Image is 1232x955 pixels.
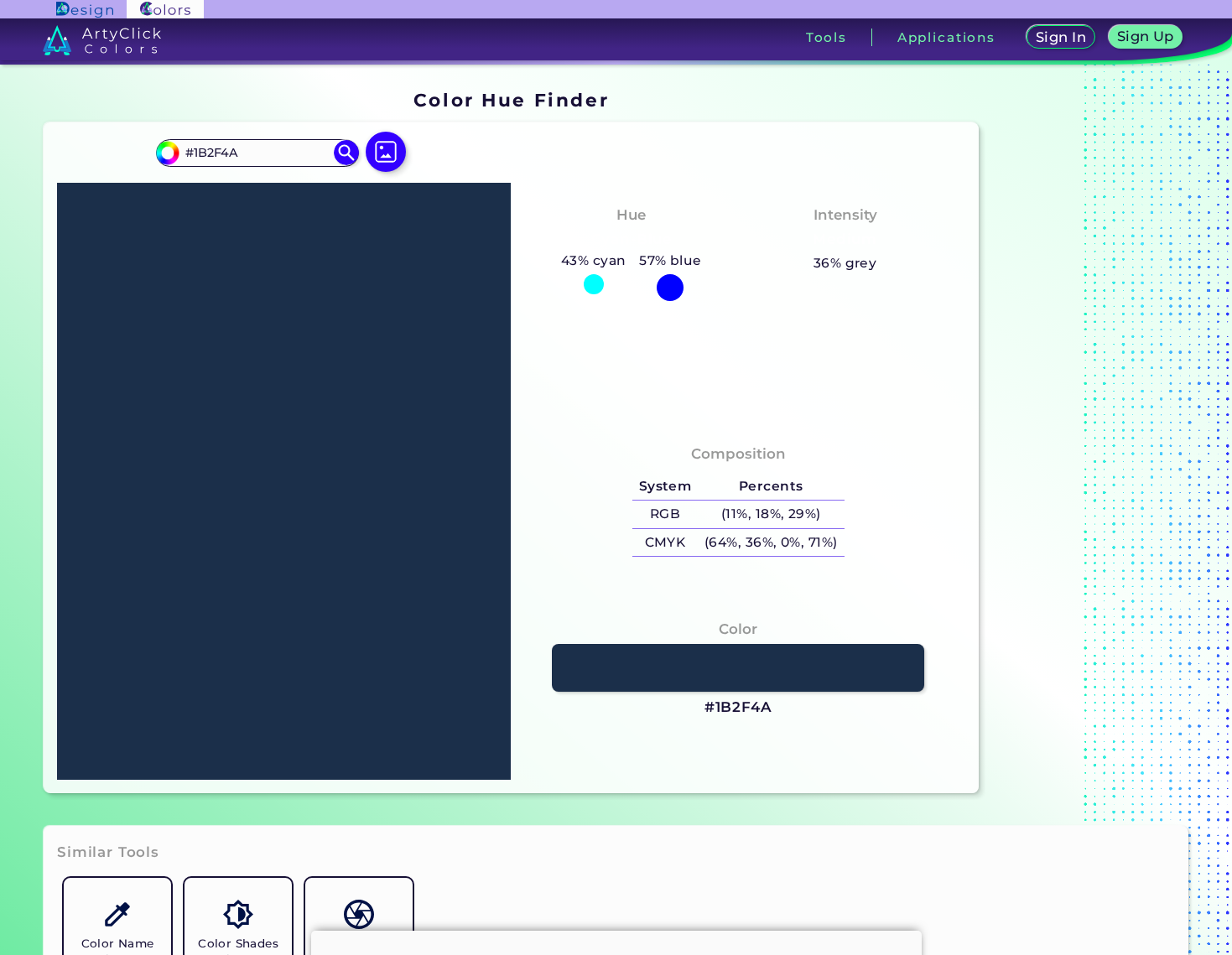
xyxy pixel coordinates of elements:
h5: System [632,473,698,501]
h5: Sign In [1038,31,1084,44]
img: icon_color_names_dictionary.svg [344,900,373,929]
h5: (11%, 18%, 29%) [698,501,844,528]
a: Sign In [1030,27,1092,49]
img: icon_color_name_finder.svg [102,900,132,929]
img: icon picture [366,132,406,172]
h5: Sign Up [1120,30,1172,43]
img: icon search [334,140,359,165]
h3: Medium [806,230,885,250]
h4: Intensity [814,203,877,227]
a: Sign Up [1112,27,1179,49]
h3: Tools [806,31,847,44]
h4: Composition [691,442,786,466]
h4: Hue [616,203,646,227]
h3: Similar Tools [57,843,159,863]
h1: Color Hue Finder [413,87,609,112]
h5: CMYK [632,529,698,557]
h5: RGB [632,501,698,528]
h5: (64%, 36%, 0%, 71%) [698,529,844,557]
h3: Applications [897,31,995,44]
h4: Color [719,617,757,641]
h5: 57% blue [632,250,708,272]
h5: 43% cyan [554,250,632,272]
h3: #1B2F4A [704,698,772,718]
input: type color.. [179,142,335,164]
h5: 36% grey [814,252,877,274]
img: ArtyClick Design logo [56,2,112,18]
h5: Percents [698,473,844,501]
iframe: Advertisement [985,84,1195,801]
img: logo_artyclick_colors_white.svg [43,25,161,55]
h3: Cyan-Blue [584,230,678,250]
img: icon_color_shades.svg [223,900,252,929]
